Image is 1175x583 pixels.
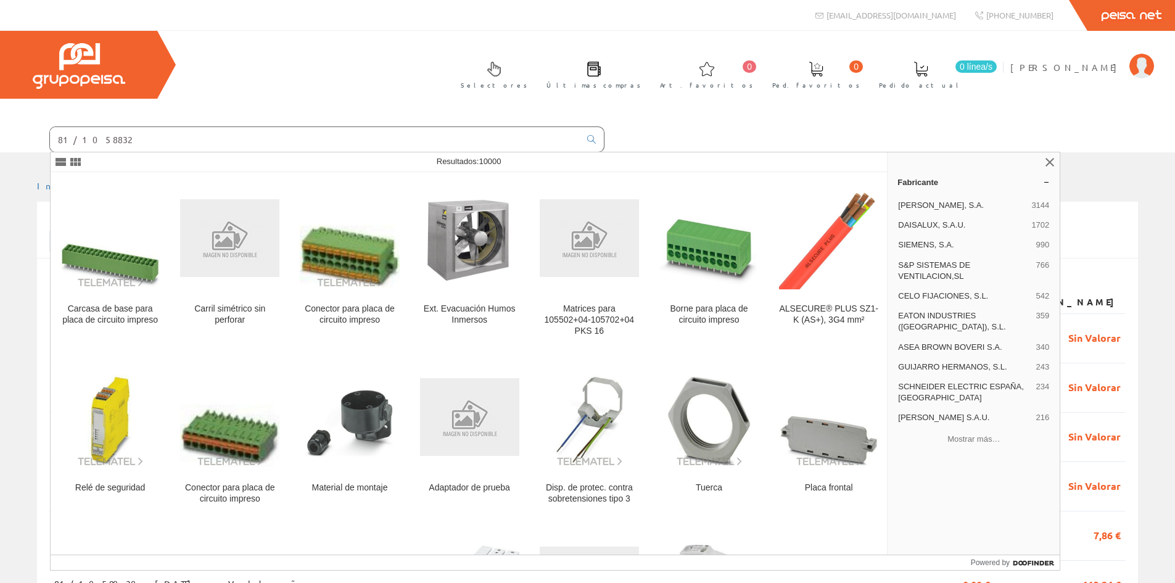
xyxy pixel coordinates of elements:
[898,200,1026,211] span: [PERSON_NAME], S.A.
[1094,524,1121,545] span: 7,86 €
[659,304,759,326] div: Borne para placa de circuito impreso
[540,304,639,337] div: Matrices para 105502+04-105702+04 PKS 16
[300,482,399,494] div: Material de montaje
[420,378,519,456] img: Adaptador de prueba
[971,555,1060,570] a: Powered by
[879,79,963,91] span: Pedido actual
[420,482,519,494] div: Adaptador de prueba
[1036,412,1050,423] span: 216
[898,220,1026,231] span: DAISALUX, S.A.U.
[437,157,501,166] span: Resultados:
[170,173,289,351] a: Carril simétrico sin perforar Carril simétrico sin perforar
[955,60,997,73] span: 0 línea/s
[51,352,170,519] a: Relé de seguridad Relé de seguridad
[1036,362,1050,373] span: 243
[971,557,1010,568] span: Powered by
[180,304,279,326] div: Carril simétrico sin perforar
[51,173,170,351] a: Carcasa de base para placa de circuito impreso Carcasa de base para placa de circuito impreso
[649,352,769,519] a: Tuerca Tuerca
[1068,425,1121,446] span: Sin Valorar
[1068,376,1121,397] span: Sin Valorar
[659,368,759,467] img: Tuerca
[479,157,501,166] span: 10000
[410,352,529,519] a: Adaptador de prueba Adaptador de prueba
[898,412,1031,423] span: [PERSON_NAME] S.A.U.
[180,482,279,505] div: Conector para placa de circuito impreso
[49,270,1126,291] div: de 204
[50,127,580,152] input: Buscar ...
[33,43,125,89] img: Grupo Peisa
[60,188,160,287] img: Carcasa de base para placa de circuito impreso
[1036,342,1050,353] span: 340
[898,362,1031,373] span: GUIJARRO HERMANOS, S.L.
[659,188,759,287] img: Borne para placa de circuito impreso
[1036,381,1050,403] span: 234
[49,231,715,252] input: Introduzca parte o toda la referencia1, referencia2, número, fecha(dd/mm/yy) o rango de fechas(dd...
[420,304,519,326] div: Ext. Evacuación Humos Inmersos
[898,260,1031,282] span: S&P SISTEMAS DE VENTILACION,SL
[530,173,649,351] a: Matrices para 105502+04-105702+04 PKS 16 Matrices para 105502+04-105702+04 PKS 16
[540,199,639,277] img: Matrices para 105502+04-105702+04 PKS 16
[170,352,289,519] a: Conector para placa de circuito impreso Conector para placa de circuito impreso
[420,188,519,287] img: Ext. Evacuación Humos Inmersos
[60,482,160,494] div: Relé de seguridad
[898,381,1031,403] span: SCHNEIDER ELECTRIC ESPAÑA, [GEOGRAPHIC_DATA]
[300,188,399,287] img: Conector para placa de circuito impreso
[49,291,150,313] th: Número
[540,482,639,505] div: Disp. de protec. contra sobretensiones tipo 3
[300,368,399,467] img: Material de montaje
[546,79,641,91] span: Últimas compras
[461,79,527,91] span: Selectores
[1031,200,1049,211] span: 3144
[300,304,399,326] div: Conector para placa de circuito impreso
[1068,326,1121,347] span: Sin Valorar
[659,482,759,494] div: Tuerca
[448,51,534,96] a: Selectores
[410,173,529,351] a: Ext. Evacuación Humos Inmersos Ext. Evacuación Humos Inmersos
[1031,220,1049,231] span: 1702
[60,368,160,467] img: Relé de seguridad
[1010,51,1154,63] a: [PERSON_NAME]
[1036,291,1050,302] span: 542
[180,199,279,277] img: Carril simétrico sin perforar
[534,51,647,96] a: Últimas compras
[660,79,753,91] span: Art. favoritos
[37,180,89,191] a: Inicio
[893,429,1055,449] button: Mostrar más…
[49,270,157,288] label: Mostrar
[60,304,160,326] div: Carcasa de base para placa de circuito impreso
[1010,61,1123,73] span: [PERSON_NAME]
[769,352,888,519] a: Placa frontal Placa frontal
[827,10,956,20] span: [EMAIL_ADDRESS][DOMAIN_NAME]
[743,60,756,73] span: 0
[779,482,878,494] div: Placa frontal
[898,342,1031,353] span: ASEA BROWN BOVERI S.A.
[898,239,1031,250] span: SIEMENS, S.A.
[290,352,409,519] a: Material de montaje Material de montaje
[849,60,863,73] span: 0
[1036,239,1050,250] span: 990
[779,187,878,289] img: ALSECURE® PLUS SZ1-K (AS+), 3G4 mm²
[1068,474,1121,495] span: Sin Valorar
[49,215,225,230] span: Listado mis albaranes
[888,172,1060,192] a: Fabricante
[540,368,639,467] img: Disp. de protec. contra sobretensiones tipo 3
[290,173,409,351] a: Conector para placa de circuito impreso Conector para placa de circuito impreso
[769,173,888,351] a: ALSECURE® PLUS SZ1-K (AS+), 3G4 mm² ALSECURE® PLUS SZ1-K (AS+), 3G4 mm²
[772,79,860,91] span: Ped. favoritos
[986,10,1053,20] span: [PHONE_NUMBER]
[779,368,878,467] img: Placa frontal
[898,310,1031,333] span: EATON INDUSTRIES ([GEOGRAPHIC_DATA]), S.L.
[649,173,769,351] a: Borne para placa de circuito impreso Borne para placa de circuito impreso
[1036,310,1050,333] span: 359
[779,304,878,326] div: ALSECURE® PLUS SZ1-K (AS+), 3G4 mm²
[1036,260,1050,282] span: 766
[898,291,1031,302] span: CELO FIJACIONES, S.L.
[180,368,279,467] img: Conector para placa de circuito impreso
[530,352,649,519] a: Disp. de protec. contra sobretensiones tipo 3 Disp. de protec. contra sobretensiones tipo 3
